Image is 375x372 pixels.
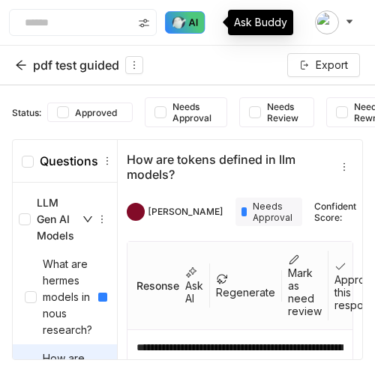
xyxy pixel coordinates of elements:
div: Regenerate [210,270,282,302]
div: Ask AI [179,263,210,308]
div: Questions [22,153,98,168]
div: Needs Approval [235,198,302,226]
div: Mark as need review [282,251,328,320]
img: ask-buddy-hover.svg [165,11,205,34]
button: Export [287,53,360,77]
span: Needs Review [261,101,304,124]
div: Ask Buddy [228,10,293,35]
span: Export [316,57,348,73]
div: Resonse [136,279,179,292]
img: avatar [315,10,339,34]
div: [PERSON_NAME] [148,206,223,217]
span: Approved [69,107,123,118]
div: How are tokens defined in llm models? [127,152,329,182]
div: Status: [12,107,41,118]
div: pdf test guided [15,56,143,74]
div: LLM Gen AI Models [19,195,93,244]
div: What are hermes models in nous research? [25,256,92,338]
img: search-type.svg [138,17,150,29]
div: LLM Gen AI Models [13,189,117,250]
img: 614311cd187b40350527aed2 [127,203,145,221]
span: Needs Approval [166,101,217,124]
div: Confident Score: [314,201,356,223]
